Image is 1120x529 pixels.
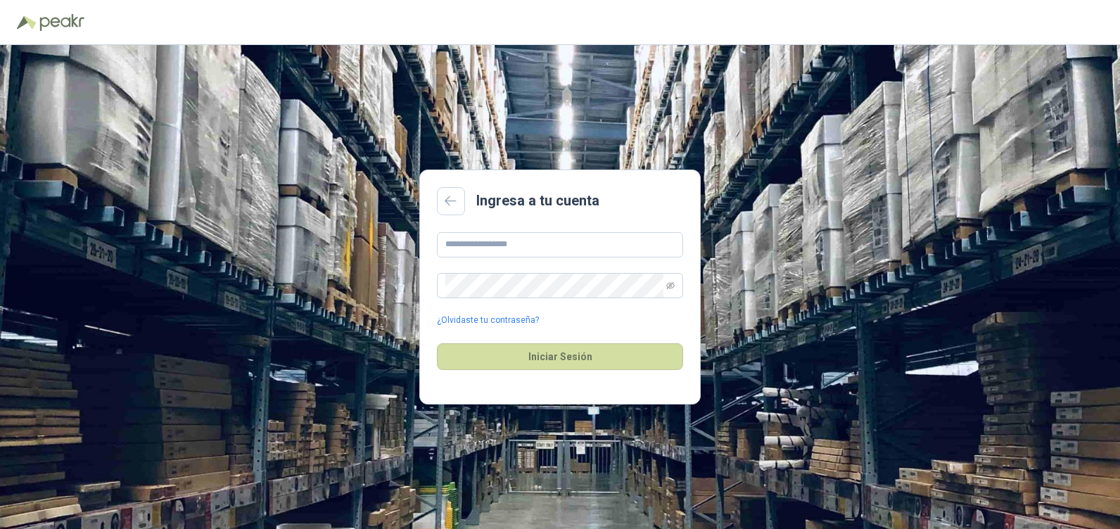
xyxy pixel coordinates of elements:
span: eye-invisible [666,281,675,290]
img: Peakr [39,14,84,31]
h2: Ingresa a tu cuenta [476,190,599,212]
button: Iniciar Sesión [437,343,683,370]
img: Logo [17,15,37,30]
a: ¿Olvidaste tu contraseña? [437,314,539,327]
